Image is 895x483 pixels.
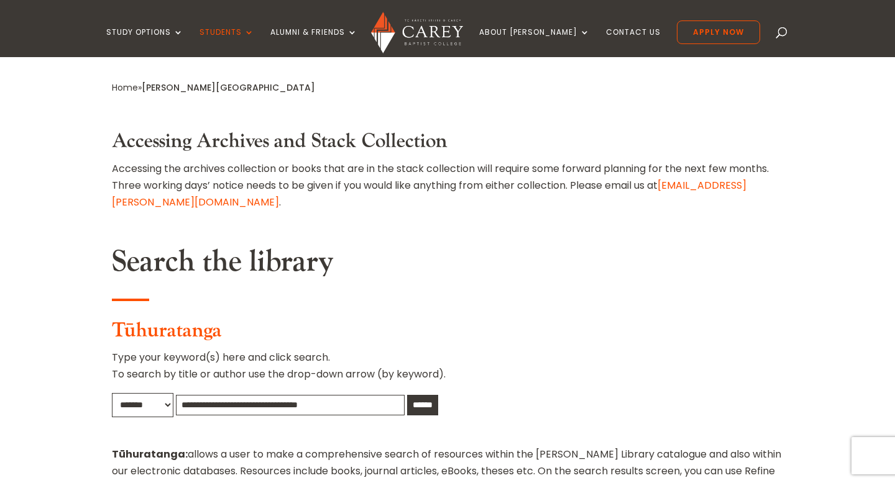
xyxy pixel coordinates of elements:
[112,160,783,211] p: Accessing the archives collection or books that are in the stack collection will require some for...
[479,28,590,57] a: About [PERSON_NAME]
[270,28,357,57] a: Alumni & Friends
[112,244,783,286] h2: Search the library
[112,349,783,392] p: Type your keyword(s) here and click search. To search by title or author use the drop-down arrow ...
[112,81,315,94] span: »
[200,28,254,57] a: Students
[112,130,783,160] h3: Accessing Archives and Stack Collection
[112,319,783,349] h3: Tūhuratanga
[112,447,188,461] strong: Tūhuratanga:
[142,81,315,94] span: [PERSON_NAME][GEOGRAPHIC_DATA]
[371,12,462,53] img: Carey Baptist College
[106,28,183,57] a: Study Options
[677,20,760,44] a: Apply Now
[606,28,661,57] a: Contact Us
[112,81,138,94] a: Home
